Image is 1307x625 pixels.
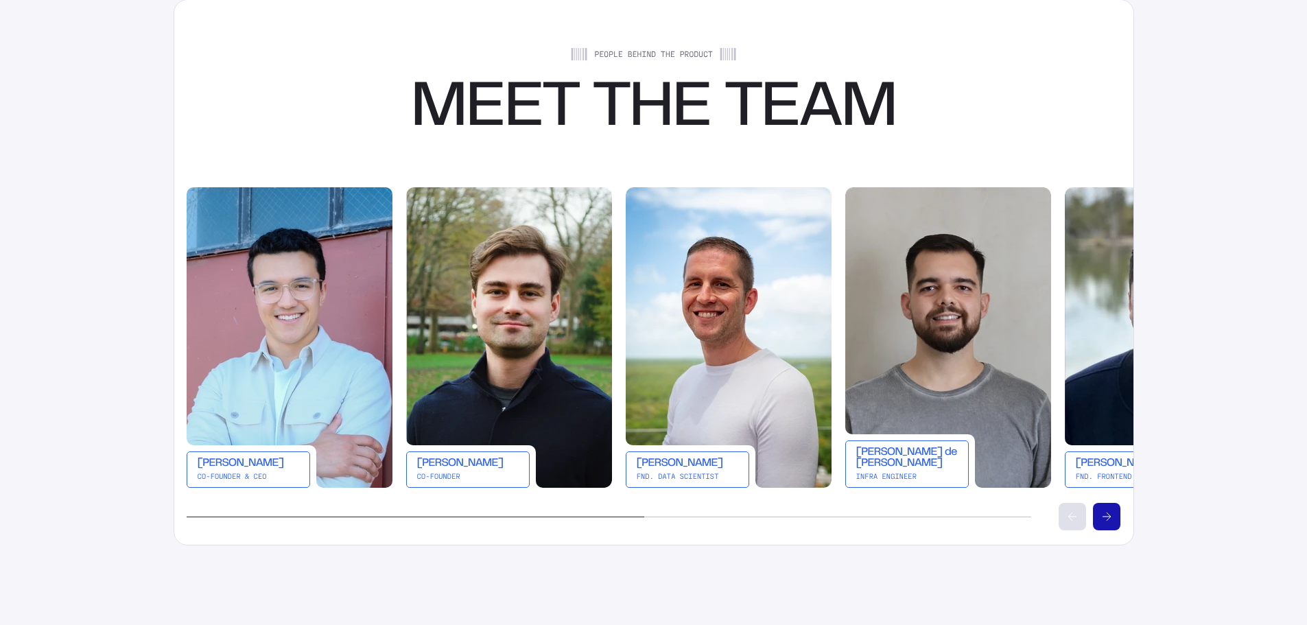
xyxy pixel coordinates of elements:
button: Scroll left [1059,503,1086,530]
div: FND. Data Scientist [636,473,739,480]
img: headshot photo of Kais Baillargeon [406,187,612,488]
div: [PERSON_NAME] [636,458,739,469]
div: Infra Engineer [856,473,958,480]
img: headshot photo of Keivan Shahida [187,187,392,488]
div: [PERSON_NAME] de [PERSON_NAME] [856,447,958,469]
div: Co-Founder [416,473,519,480]
img: headshot photo of Renato de Vito Castro [845,187,1051,488]
div: [PERSON_NAME] [197,458,300,469]
img: headshot photo of Justin Ziniel [626,187,832,488]
img: headshot photo of Zachary Williams [1065,187,1271,488]
div: People Behind the Product [571,48,736,60]
button: Scroll right [1093,503,1120,530]
div: [PERSON_NAME] [1075,458,1178,469]
div: Meet the Team [411,81,897,139]
div: [PERSON_NAME] [416,458,519,469]
div: Co-Founder & CEO [197,473,300,480]
div: FND. Frontend Engineer [1075,473,1178,480]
